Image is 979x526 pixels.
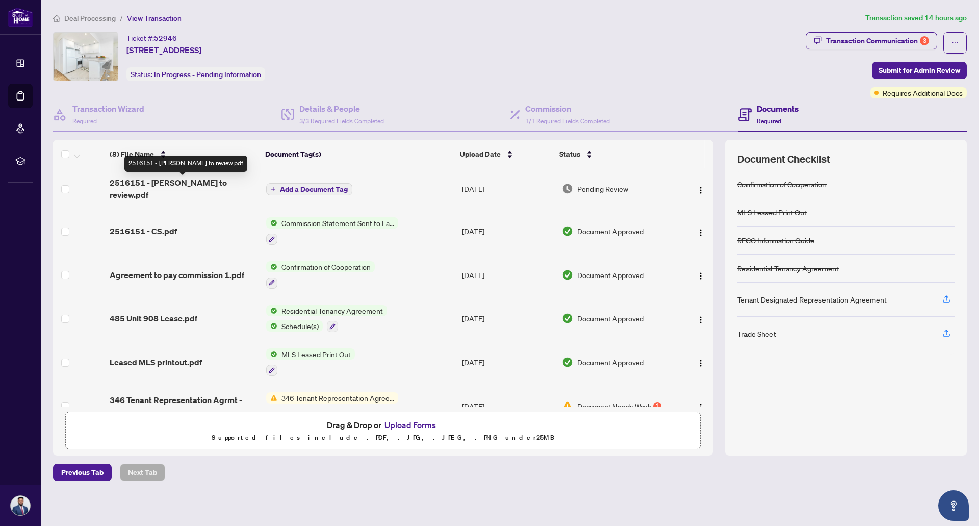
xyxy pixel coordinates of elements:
span: plus [271,187,276,192]
button: Logo [692,310,709,327]
button: Add a Document Tag [266,183,352,196]
span: Drag & Drop or [327,418,439,432]
span: In Progress - Pending Information [154,70,261,79]
span: Document Approved [577,357,644,368]
img: Logo [697,359,705,367]
span: Status [559,148,580,160]
article: Transaction saved 14 hours ago [865,12,967,24]
th: Status [555,140,676,168]
span: [STREET_ADDRESS] [126,44,201,56]
td: [DATE] [458,253,557,297]
span: Document Approved [577,269,644,281]
th: Upload Date [456,140,555,168]
span: ellipsis [951,39,959,46]
button: Transaction Communication3 [806,32,937,49]
div: Confirmation of Cooperation [737,179,827,190]
span: Pending Review [577,183,628,194]
img: Logo [697,403,705,411]
span: Required [757,117,781,125]
span: Document Needs Work [577,400,651,412]
img: Document Status [562,183,573,194]
button: Status IconMLS Leased Print Out [266,348,355,376]
td: [DATE] [458,297,557,341]
div: Trade Sheet [737,328,776,339]
td: [DATE] [458,384,557,428]
span: Deal Processing [64,14,116,23]
div: Tenant Designated Representation Agreement [737,294,887,305]
img: Logo [697,316,705,324]
img: Document Status [562,226,573,237]
img: Status Icon [266,261,277,272]
div: MLS Leased Print Out [737,207,807,218]
img: Status Icon [266,305,277,316]
span: 3/3 Required Fields Completed [299,117,384,125]
img: Profile Icon [11,496,30,515]
div: Residential Tenancy Agreement [737,263,839,274]
div: Ticket #: [126,32,177,44]
button: Logo [692,267,709,283]
span: Required [72,117,97,125]
span: Upload Date [460,148,501,160]
img: Status Icon [266,392,277,404]
h4: Details & People [299,103,384,115]
span: 485 Unit 908 Lease.pdf [110,312,197,324]
button: Previous Tab [53,464,112,481]
th: Document Tag(s) [261,140,456,168]
div: Status: [126,67,265,81]
th: (8) File Name [106,140,262,168]
button: Status IconConfirmation of Cooperation [266,261,375,289]
img: Logo [697,186,705,194]
img: Logo [697,272,705,280]
h4: Documents [757,103,799,115]
button: Upload Forms [381,418,439,432]
div: 1 [653,402,661,410]
div: 3 [920,36,929,45]
span: Submit for Admin Review [879,62,960,79]
span: 346 Tenant Representation Agreement - Authority for Lease or Purchase [277,392,398,404]
span: Document Approved [577,313,644,324]
img: Document Status [562,269,573,281]
img: Status Icon [266,217,277,229]
img: IMG-C12324542_1.jpg [54,33,118,81]
span: Leased MLS printout.pdf [110,356,202,368]
span: Add a Document Tag [280,186,348,193]
img: Logo [697,229,705,237]
div: RECO Information Guide [737,235,814,246]
span: MLS Leased Print Out [277,348,355,360]
span: Drag & Drop orUpload FormsSupported files include .PDF, .JPG, .JPEG, .PNG under25MB [66,412,700,450]
span: Commission Statement Sent to Landlord [277,217,398,229]
span: Requires Additional Docs [883,87,963,98]
button: Logo [692,181,709,197]
span: Document Checklist [737,152,830,166]
span: Confirmation of Cooperation [277,261,375,272]
td: [DATE] [458,168,557,209]
button: Open asap [938,490,969,521]
button: Submit for Admin Review [872,62,967,79]
button: Logo [692,354,709,370]
span: home [53,15,60,22]
span: Schedule(s) [277,320,323,332]
span: Agreement to pay commission 1.pdf [110,269,244,281]
button: Status IconCommission Statement Sent to Landlord [266,217,398,245]
p: Supported files include .PDF, .JPG, .JPEG, .PNG under 25 MB [72,432,694,444]
button: Logo [692,223,709,239]
div: 2516151 - [PERSON_NAME] to review.pdf [124,156,247,172]
button: Logo [692,398,709,414]
td: [DATE] [458,209,557,253]
span: Residential Tenancy Agreement [277,305,387,316]
span: 346 Tenant Representation Agrmt - Authority for Lease or Purchase - PropTx-OREA_[DATE] 17_05_00.pdf [110,394,258,418]
span: (8) File Name [110,148,154,160]
li: / [120,12,123,24]
img: Status Icon [266,320,277,332]
div: Transaction Communication [826,33,929,49]
span: View Transaction [127,14,182,23]
span: 2516151 - [PERSON_NAME] to review.pdf [110,177,258,201]
span: 1/1 Required Fields Completed [525,117,610,125]
span: 2516151 - CS.pdf [110,225,177,237]
span: Previous Tab [61,464,104,481]
td: [DATE] [458,340,557,384]
button: Status IconResidential Tenancy AgreementStatus IconSchedule(s) [266,305,387,333]
span: 52946 [154,34,177,43]
img: logo [8,8,33,27]
img: Status Icon [266,348,277,360]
